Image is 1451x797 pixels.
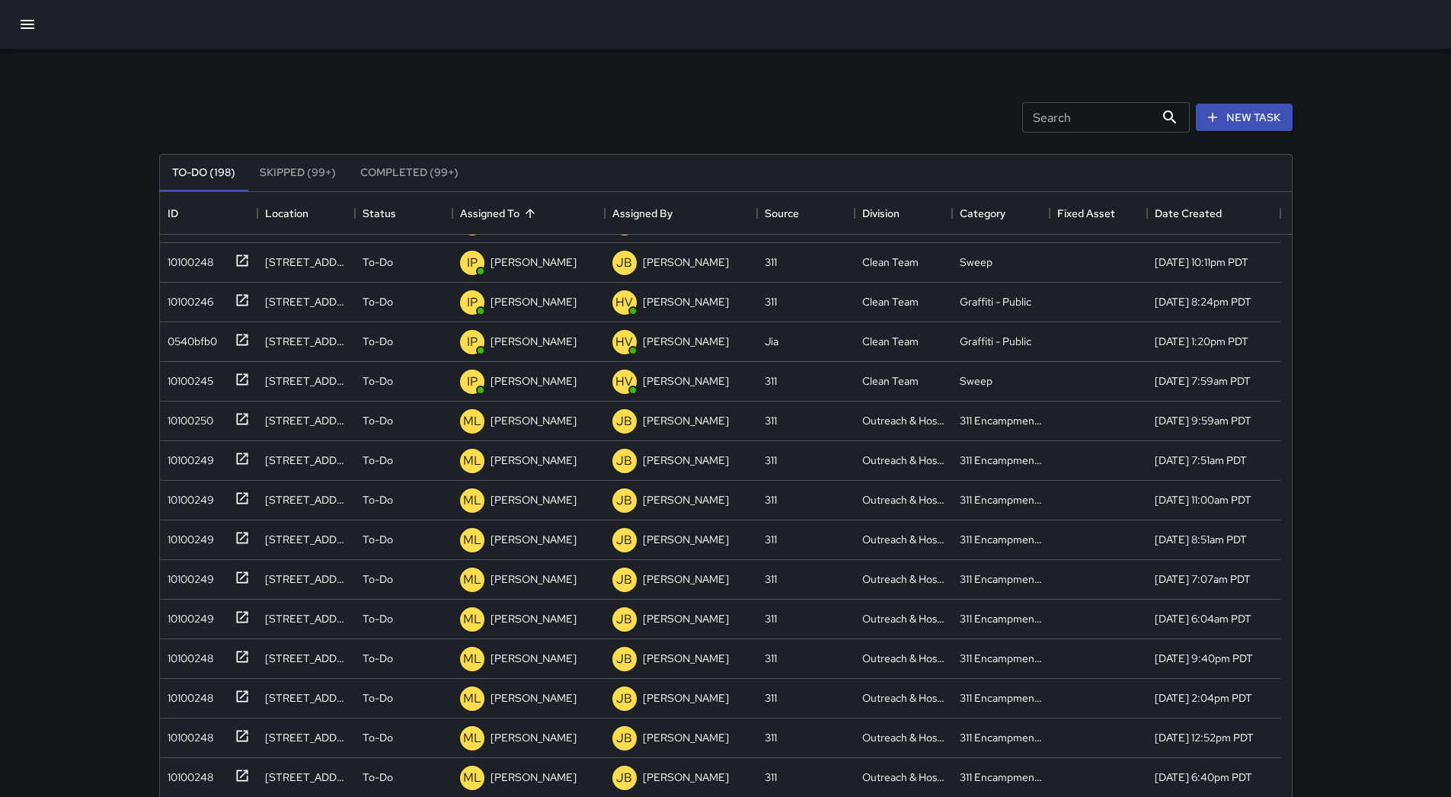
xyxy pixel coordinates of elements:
[862,254,919,270] div: Clean Team
[1155,373,1251,389] div: 8/19/2025, 7:59am PDT
[960,492,1042,507] div: 311 Encampments
[363,492,393,507] p: To-Do
[862,571,944,587] div: Outreach & Hospitality
[862,413,944,428] div: Outreach & Hospitality
[363,254,393,270] p: To-Do
[257,192,355,235] div: Location
[265,611,347,626] div: 160 6th Street
[160,192,257,235] div: ID
[765,690,777,706] div: 311
[519,203,541,224] button: Sort
[168,192,178,235] div: ID
[616,729,632,747] p: JB
[161,486,214,507] div: 10100249
[862,192,900,235] div: Division
[161,565,214,587] div: 10100249
[616,491,632,510] p: JB
[363,651,393,666] p: To-Do
[855,192,952,235] div: Division
[605,192,757,235] div: Assigned By
[643,334,729,349] p: [PERSON_NAME]
[463,690,481,708] p: ML
[363,192,396,235] div: Status
[1155,690,1252,706] div: 8/23/2025, 2:04pm PDT
[862,611,944,626] div: Outreach & Hospitality
[862,294,919,309] div: Clean Team
[248,155,348,191] button: Skipped (99+)
[265,651,347,666] div: 1038 Mission Street
[765,373,777,389] div: 311
[643,730,729,745] p: [PERSON_NAME]
[467,333,478,351] p: IP
[463,650,481,668] p: ML
[265,770,347,785] div: 1095 Market Street
[862,730,944,745] div: Outreach & Hospitality
[463,491,481,510] p: ML
[615,333,633,351] p: HV
[265,453,347,468] div: 944 Folsom Street
[1155,413,1251,428] div: 8/26/2025, 9:59am PDT
[355,192,452,235] div: Status
[862,690,944,706] div: Outreach & Hospitality
[616,610,632,629] p: JB
[161,605,214,626] div: 10100249
[491,611,577,626] p: [PERSON_NAME]
[616,254,632,272] p: JB
[616,412,632,431] p: JB
[1155,254,1248,270] div: 8/23/2025, 10:11pm PDT
[765,532,777,547] div: 311
[765,453,777,468] div: 311
[616,531,632,549] p: JB
[363,453,393,468] p: To-Do
[463,531,481,549] p: ML
[363,611,393,626] p: To-Do
[960,294,1031,309] div: Graffiti - Public
[765,334,778,349] div: Jia
[491,770,577,785] p: [PERSON_NAME]
[1196,104,1293,132] button: New Task
[491,730,577,745] p: [PERSON_NAME]
[467,373,478,391] p: IP
[960,571,1042,587] div: 311 Encampments
[960,334,1031,349] div: Graffiti - Public
[960,611,1042,626] div: 311 Encampments
[615,373,633,391] p: HV
[491,651,577,666] p: [PERSON_NAME]
[616,571,632,589] p: JB
[765,571,777,587] div: 311
[491,532,577,547] p: [PERSON_NAME]
[643,254,729,270] p: [PERSON_NAME]
[1155,571,1251,587] div: 8/25/2025, 7:07am PDT
[765,651,777,666] div: 311
[363,334,393,349] p: To-Do
[960,453,1042,468] div: 311 Encampments
[862,651,944,666] div: Outreach & Hospitality
[1050,192,1147,235] div: Fixed Asset
[643,373,729,389] p: [PERSON_NAME]
[765,413,777,428] div: 311
[1155,294,1251,309] div: 8/19/2025, 8:24pm PDT
[265,373,347,389] div: 1099 Mission Street
[862,334,919,349] div: Clean Team
[363,690,393,706] p: To-Do
[161,328,217,349] div: 0540bfb0
[862,453,944,468] div: Outreach & Hospitality
[491,453,577,468] p: [PERSON_NAME]
[643,571,729,587] p: [PERSON_NAME]
[862,532,944,547] div: Outreach & Hospitality
[765,730,777,745] div: 311
[460,192,519,235] div: Assigned To
[161,447,214,468] div: 10100249
[463,452,481,470] p: ML
[348,155,471,191] button: Completed (99+)
[765,192,799,235] div: Source
[952,192,1050,235] div: Category
[643,611,729,626] p: [PERSON_NAME]
[161,684,213,706] div: 10100248
[765,294,777,309] div: 311
[960,690,1042,706] div: 311 Encampments
[463,769,481,787] p: ML
[363,532,393,547] p: To-Do
[467,293,478,312] p: IP
[161,645,213,666] div: 10100248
